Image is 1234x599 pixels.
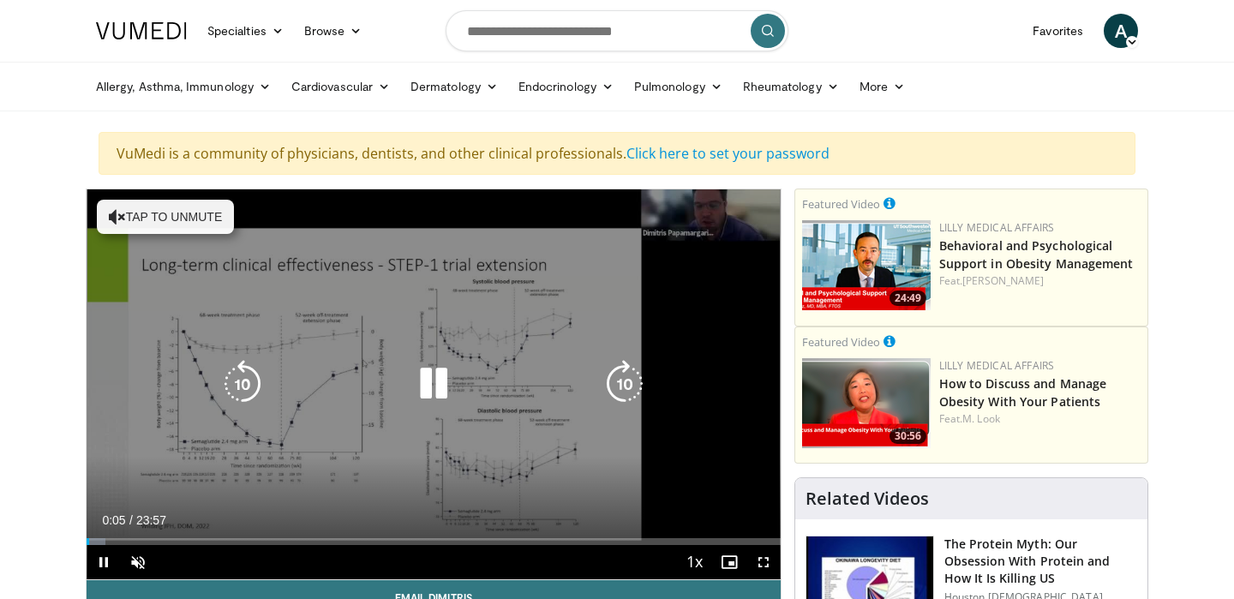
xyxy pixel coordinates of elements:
[678,545,712,579] button: Playback Rate
[626,144,830,163] a: Click here to set your password
[802,358,931,448] img: c98a6a29-1ea0-4bd5-8cf5-4d1e188984a7.png.150x105_q85_crop-smart_upscale.png
[806,488,929,509] h4: Related Videos
[197,14,294,48] a: Specialties
[87,538,781,545] div: Progress Bar
[733,69,849,104] a: Rheumatology
[97,200,234,234] button: Tap to unmute
[962,273,1044,288] a: [PERSON_NAME]
[802,334,880,350] small: Featured Video
[102,513,125,527] span: 0:05
[746,545,781,579] button: Fullscreen
[890,428,926,444] span: 30:56
[849,69,915,104] a: More
[802,220,931,310] a: 24:49
[939,375,1107,410] a: How to Discuss and Manage Obesity With Your Patients
[890,291,926,306] span: 24:49
[508,69,624,104] a: Endocrinology
[802,220,931,310] img: ba3304f6-7838-4e41-9c0f-2e31ebde6754.png.150x105_q85_crop-smart_upscale.png
[86,69,281,104] a: Allergy, Asthma, Immunology
[87,189,781,580] video-js: Video Player
[281,69,400,104] a: Cardiovascular
[129,513,133,527] span: /
[400,69,508,104] a: Dermatology
[962,411,1000,426] a: M. Look
[446,10,788,51] input: Search topics, interventions
[802,196,880,212] small: Featured Video
[1104,14,1138,48] a: A
[939,273,1141,289] div: Feat.
[121,545,155,579] button: Unmute
[87,545,121,579] button: Pause
[1022,14,1093,48] a: Favorites
[939,220,1055,235] a: Lilly Medical Affairs
[939,237,1134,272] a: Behavioral and Psychological Support in Obesity Management
[96,22,187,39] img: VuMedi Logo
[712,545,746,579] button: Enable picture-in-picture mode
[939,411,1141,427] div: Feat.
[944,536,1137,587] h3: The Protein Myth: Our Obsession With Protein and How It Is Killing US
[802,358,931,448] a: 30:56
[136,513,166,527] span: 23:57
[294,14,373,48] a: Browse
[939,358,1055,373] a: Lilly Medical Affairs
[99,132,1135,175] div: VuMedi is a community of physicians, dentists, and other clinical professionals.
[624,69,733,104] a: Pulmonology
